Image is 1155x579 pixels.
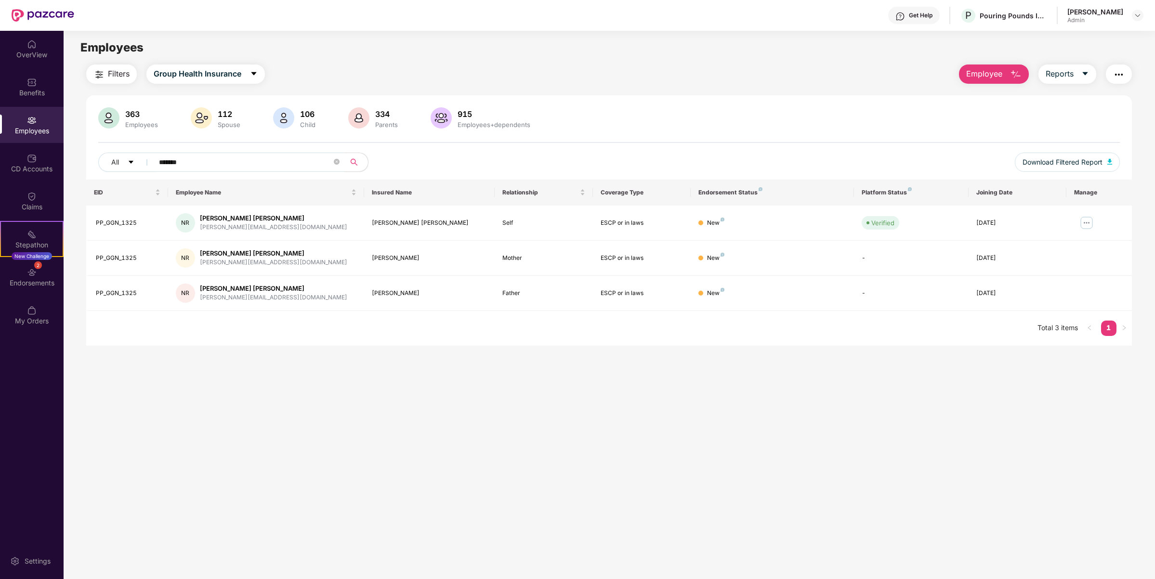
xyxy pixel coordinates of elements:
span: close-circle [334,158,340,167]
img: svg+xml;base64,PHN2ZyB4bWxucz0iaHR0cDovL3d3dy53My5vcmcvMjAwMC9zdmciIHhtbG5zOnhsaW5rPSJodHRwOi8vd3... [273,107,294,129]
div: Employees+dependents [456,121,532,129]
div: 915 [456,109,532,119]
img: svg+xml;base64,PHN2ZyB4bWxucz0iaHR0cDovL3d3dy53My5vcmcvMjAwMC9zdmciIHhtbG5zOnhsaW5rPSJodHRwOi8vd3... [191,107,212,129]
span: Employees [80,40,144,54]
div: Child [298,121,317,129]
div: Get Help [909,12,932,19]
span: Group Health Insurance [154,68,241,80]
img: svg+xml;base64,PHN2ZyB4bWxucz0iaHR0cDovL3d3dy53My5vcmcvMjAwMC9zdmciIHdpZHRoPSIyNCIgaGVpZ2h0PSIyNC... [93,69,105,80]
div: 363 [123,109,160,119]
img: svg+xml;base64,PHN2ZyB4bWxucz0iaHR0cDovL3d3dy53My5vcmcvMjAwMC9zdmciIHdpZHRoPSI4IiBoZWlnaHQ9IjgiIH... [721,253,724,257]
div: NR [176,248,195,268]
span: left [1087,325,1092,331]
div: New [707,254,724,263]
img: svg+xml;base64,PHN2ZyB4bWxucz0iaHR0cDovL3d3dy53My5vcmcvMjAwMC9zdmciIHdpZHRoPSIyMSIgaGVpZ2h0PSIyMC... [27,230,37,239]
th: Coverage Type [593,180,691,206]
div: Verified [871,218,894,228]
div: Self [502,219,585,228]
th: Insured Name [364,180,495,206]
div: [DATE] [976,289,1059,298]
span: close-circle [334,159,340,165]
div: [PERSON_NAME] [PERSON_NAME] [200,214,347,223]
span: Reports [1046,68,1074,80]
div: [PERSON_NAME] [PERSON_NAME] [200,284,347,293]
div: [DATE] [976,219,1059,228]
button: left [1082,321,1097,336]
div: ESCP or in laws [601,254,683,263]
div: New Challenge [12,252,52,260]
button: Group Health Insurancecaret-down [146,64,265,84]
img: svg+xml;base64,PHN2ZyB4bWxucz0iaHR0cDovL3d3dy53My5vcmcvMjAwMC9zdmciIHhtbG5zOnhsaW5rPSJodHRwOi8vd3... [348,107,369,129]
th: Manage [1066,180,1132,206]
img: svg+xml;base64,PHN2ZyBpZD0iRW1wbG95ZWVzIiB4bWxucz0iaHR0cDovL3d3dy53My5vcmcvMjAwMC9zdmciIHdpZHRoPS... [27,116,37,125]
div: New [707,289,724,298]
img: manageButton [1079,215,1094,231]
button: Download Filtered Report [1015,153,1120,172]
img: svg+xml;base64,PHN2ZyB4bWxucz0iaHR0cDovL3d3dy53My5vcmcvMjAwMC9zdmciIHhtbG5zOnhsaW5rPSJodHRwOi8vd3... [431,107,452,129]
img: svg+xml;base64,PHN2ZyB4bWxucz0iaHR0cDovL3d3dy53My5vcmcvMjAwMC9zdmciIHdpZHRoPSI4IiBoZWlnaHQ9IjgiIH... [721,218,724,221]
td: - [854,241,968,276]
th: Joining Date [969,180,1066,206]
span: Employee [966,68,1002,80]
th: Relationship [495,180,592,206]
img: svg+xml;base64,PHN2ZyBpZD0iRW5kb3JzZW1lbnRzIiB4bWxucz0iaHR0cDovL3d3dy53My5vcmcvMjAwMC9zdmciIHdpZH... [27,268,37,277]
span: search [344,158,363,166]
div: Settings [22,556,53,566]
span: Filters [108,68,130,80]
div: Stepathon [1,240,63,250]
div: NR [176,283,195,303]
span: caret-down [128,159,134,167]
div: PP_GGN_1325 [96,219,160,228]
img: svg+xml;base64,PHN2ZyB4bWxucz0iaHR0cDovL3d3dy53My5vcmcvMjAwMC9zdmciIHhtbG5zOnhsaW5rPSJodHRwOi8vd3... [1107,159,1112,165]
li: Previous Page [1082,321,1097,336]
a: 1 [1101,321,1116,335]
div: NR [176,213,195,232]
div: [PERSON_NAME][EMAIL_ADDRESS][DOMAIN_NAME] [200,258,347,267]
img: svg+xml;base64,PHN2ZyBpZD0iU2V0dGluZy0yMHgyMCIgeG1sbnM9Imh0dHA6Ly93d3cudzMub3JnLzIwMDAvc3ZnIiB3aW... [10,556,20,566]
img: svg+xml;base64,PHN2ZyB4bWxucz0iaHR0cDovL3d3dy53My5vcmcvMjAwMC9zdmciIHdpZHRoPSIyNCIgaGVpZ2h0PSIyNC... [1113,69,1125,80]
th: EID [86,180,168,206]
img: svg+xml;base64,PHN2ZyBpZD0iRHJvcGRvd24tMzJ4MzIiIHhtbG5zPSJodHRwOi8vd3d3LnczLm9yZy8yMDAwL3N2ZyIgd2... [1134,12,1142,19]
div: 106 [298,109,317,119]
img: svg+xml;base64,PHN2ZyB4bWxucz0iaHR0cDovL3d3dy53My5vcmcvMjAwMC9zdmciIHhtbG5zOnhsaW5rPSJodHRwOi8vd3... [98,107,119,129]
div: [PERSON_NAME][EMAIL_ADDRESS][DOMAIN_NAME] [200,293,347,302]
div: PP_GGN_1325 [96,254,160,263]
img: svg+xml;base64,PHN2ZyB4bWxucz0iaHR0cDovL3d3dy53My5vcmcvMjAwMC9zdmciIHdpZHRoPSI4IiBoZWlnaHQ9IjgiIH... [759,187,762,191]
div: Father [502,289,585,298]
div: PP_GGN_1325 [96,289,160,298]
div: 112 [216,109,242,119]
div: Platform Status [862,189,960,196]
img: svg+xml;base64,PHN2ZyBpZD0iSGVscC0zMngzMiIgeG1sbnM9Imh0dHA6Ly93d3cudzMub3JnLzIwMDAvc3ZnIiB3aWR0aD... [895,12,905,21]
button: right [1116,321,1132,336]
th: Employee Name [168,180,364,206]
span: P [965,10,971,21]
span: Download Filtered Report [1023,157,1102,167]
span: Employee Name [176,189,349,196]
li: Total 3 items [1037,321,1078,336]
div: [PERSON_NAME] [PERSON_NAME] [200,249,347,258]
img: svg+xml;base64,PHN2ZyBpZD0iQmVuZWZpdHMiIHhtbG5zPSJodHRwOi8vd3d3LnczLm9yZy8yMDAwL3N2ZyIgd2lkdGg9Ij... [27,77,37,87]
img: svg+xml;base64,PHN2ZyB4bWxucz0iaHR0cDovL3d3dy53My5vcmcvMjAwMC9zdmciIHdpZHRoPSI4IiBoZWlnaHQ9IjgiIH... [721,288,724,292]
div: ESCP or in laws [601,289,683,298]
img: svg+xml;base64,PHN2ZyB4bWxucz0iaHR0cDovL3d3dy53My5vcmcvMjAwMC9zdmciIHhtbG5zOnhsaW5rPSJodHRwOi8vd3... [1010,69,1022,80]
div: [PERSON_NAME] [1067,7,1123,16]
div: [PERSON_NAME] [372,254,487,263]
span: EID [94,189,153,196]
button: Reportscaret-down [1038,64,1096,84]
button: Employee [959,64,1029,84]
div: Pouring Pounds India Pvt Ltd (CashKaro and EarnKaro) [980,11,1047,20]
span: right [1121,325,1127,331]
div: Parents [373,121,400,129]
div: Admin [1067,16,1123,24]
span: caret-down [250,70,258,78]
td: - [854,276,968,311]
button: Allcaret-down [98,153,157,172]
div: Employees [123,121,160,129]
div: ESCP or in laws [601,219,683,228]
li: 1 [1101,321,1116,336]
img: svg+xml;base64,PHN2ZyBpZD0iSG9tZSIgeG1sbnM9Imh0dHA6Ly93d3cudzMub3JnLzIwMDAvc3ZnIiB3aWR0aD0iMjAiIG... [27,39,37,49]
div: Spouse [216,121,242,129]
div: [PERSON_NAME] [372,289,487,298]
div: [DATE] [976,254,1059,263]
img: svg+xml;base64,PHN2ZyBpZD0iTXlfT3JkZXJzIiBkYXRhLW5hbWU9Ik15IE9yZGVycyIgeG1sbnM9Imh0dHA6Ly93d3cudz... [27,306,37,315]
